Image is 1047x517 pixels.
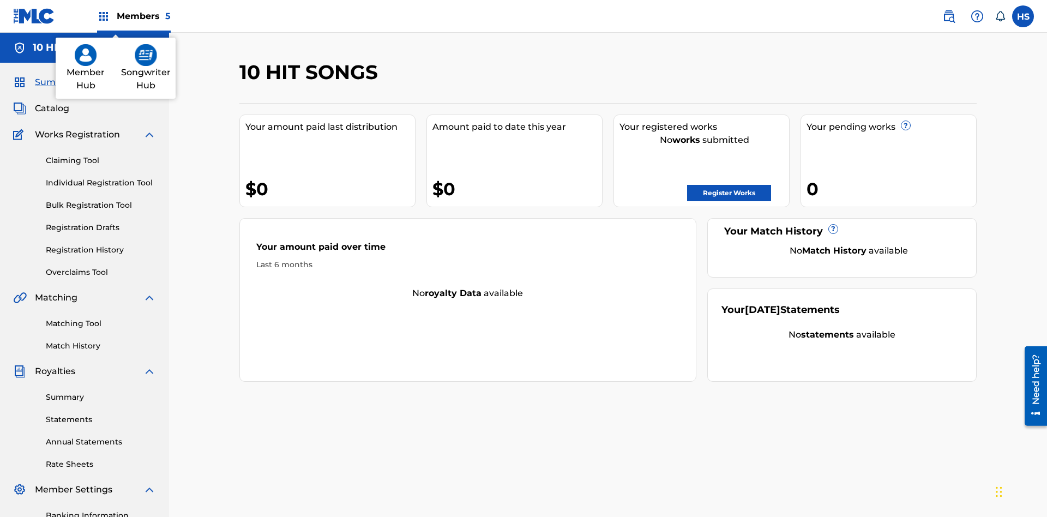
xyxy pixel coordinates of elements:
div: Your amount paid last distribution [245,121,415,134]
img: Catalog [13,102,26,115]
a: Register Works [687,185,771,201]
div: Last 6 months [256,259,679,270]
div: Your amount paid over time [256,241,679,259]
a: Claiming Tool [46,155,156,166]
a: Public Search [938,5,960,27]
span: ? [901,121,910,130]
div: No available [721,328,963,341]
strong: royalty data [425,288,482,298]
img: expand [143,365,156,378]
img: expand [143,483,156,496]
a: Bulk Registration Tool [46,200,156,211]
span: Works Registration [35,128,120,141]
div: Help [966,5,988,27]
img: MLC Logo [13,8,55,24]
div: Notifications [995,11,1006,22]
strong: works [672,135,700,145]
div: Your Match History [721,224,963,239]
span: Matching [35,291,77,304]
div: Drag [996,476,1002,508]
span: Royalties [35,365,75,378]
div: Your pending works [807,121,976,134]
h5: 10 HIT SONGS [33,41,102,54]
span: 5 [165,11,171,21]
iframe: Resource Center [1016,342,1047,431]
img: expand [143,291,156,304]
div: 0 [807,177,976,201]
a: member hubMember Hub [56,38,116,99]
a: SummarySummary [13,76,79,89]
img: Royalties [13,365,26,378]
a: Match History [46,340,156,352]
div: No available [240,287,696,300]
div: Your Statements [721,303,840,317]
img: songwriter hub [135,44,157,66]
div: $0 [432,177,602,201]
img: expand [143,128,156,141]
span: Summary [35,76,79,89]
a: Rate Sheets [46,459,156,470]
div: $0 [245,177,415,201]
img: Accounts [13,41,26,55]
iframe: Chat Widget [992,465,1047,517]
div: User Menu [1012,5,1034,27]
a: Overclaims Tool [46,267,156,278]
a: Annual Statements [46,436,156,448]
img: Works Registration [13,128,27,141]
a: Registration History [46,244,156,256]
a: songwriter hubSongwriter Hub [116,38,176,99]
span: Members [117,10,171,22]
a: CatalogCatalog [13,102,69,115]
img: search [942,10,955,23]
span: Catalog [35,102,69,115]
span: Member Settings [35,483,112,496]
strong: statements [801,329,854,340]
strong: Match History [802,245,867,256]
div: Your registered works [619,121,789,134]
div: No available [735,244,963,257]
img: Top Rightsholders [97,10,110,23]
div: No submitted [619,134,789,147]
h2: 10 HIT SONGS [239,60,383,85]
img: Member Settings [13,483,26,496]
img: help [971,10,984,23]
div: Amount paid to date this year [432,121,602,134]
a: Summary [46,392,156,403]
span: [DATE] [745,304,780,316]
img: member hub [75,44,97,66]
span: ? [829,225,838,233]
a: Matching Tool [46,318,156,329]
img: Matching [13,291,27,304]
img: Summary [13,76,26,89]
a: Registration Drafts [46,222,156,233]
a: Individual Registration Tool [46,177,156,189]
a: Statements [46,414,156,425]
